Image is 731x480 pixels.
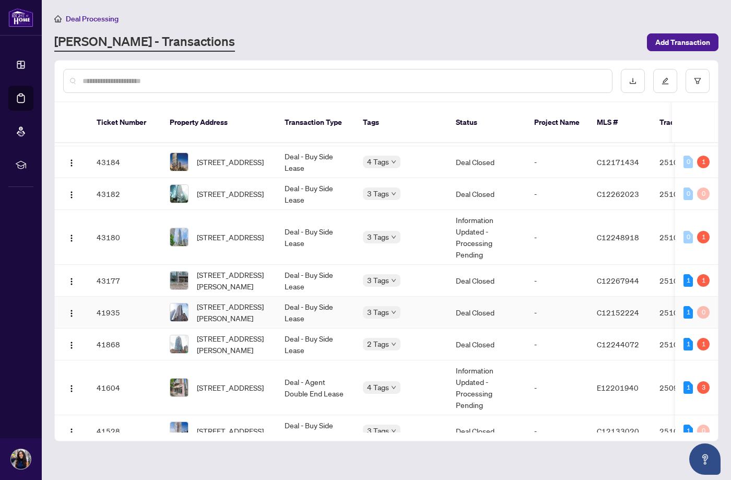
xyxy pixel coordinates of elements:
td: 2510825 [651,210,724,265]
td: - [526,297,588,329]
span: edit [662,77,669,85]
div: 0 [683,231,693,243]
span: Deal Processing [66,14,119,24]
div: 3 [697,381,710,394]
div: 1 [683,306,693,319]
div: 1 [683,274,693,287]
div: 0 [683,188,693,200]
button: Logo [63,272,80,289]
img: thumbnail-img [170,335,188,353]
div: 1 [697,338,710,350]
span: C12262023 [597,189,639,198]
td: 2510826 [651,146,724,178]
button: Add Transaction [647,33,718,51]
span: 3 Tags [367,231,389,243]
button: Open asap [689,443,721,475]
button: edit [653,69,677,93]
td: - [526,415,588,447]
div: 0 [697,425,710,437]
div: 0 [683,156,693,168]
button: Logo [63,423,80,439]
th: Transaction Type [276,102,355,143]
img: Logo [67,341,76,349]
span: down [391,278,396,283]
span: down [391,310,396,315]
div: 1 [683,338,693,350]
span: E12201940 [597,383,639,392]
td: Deal - Agent Double End Lease [276,360,355,415]
span: 3 Tags [367,425,389,437]
button: Logo [63,304,80,321]
span: down [391,159,396,165]
span: 4 Tags [367,381,389,393]
td: Deal Closed [447,265,526,297]
span: [STREET_ADDRESS][PERSON_NAME] [197,301,268,324]
button: Logo [63,185,80,202]
td: 2510186 [651,297,724,329]
td: 43182 [88,178,161,210]
img: thumbnail-img [170,228,188,246]
span: down [391,342,396,347]
span: C12152224 [597,308,639,317]
span: [STREET_ADDRESS] [197,231,264,243]
td: Deal - Buy Side Lease [276,210,355,265]
button: download [621,69,645,93]
span: C12171434 [597,157,639,167]
td: Deal - Buy Side Lease [276,146,355,178]
td: 43177 [88,265,161,297]
th: Property Address [161,102,276,143]
span: [STREET_ADDRESS] [197,425,264,437]
td: Deal - Buy Side Lease [276,415,355,447]
img: Logo [67,428,76,436]
th: Tags [355,102,447,143]
div: 0 [697,306,710,319]
span: [STREET_ADDRESS] [197,188,264,200]
span: down [391,235,396,240]
span: [STREET_ADDRESS][PERSON_NAME] [197,269,268,292]
button: Logo [63,336,80,353]
span: down [391,385,396,390]
th: MLS # [588,102,651,143]
td: Deal - Buy Side Lease [276,265,355,297]
span: C12244072 [597,339,639,349]
td: - [526,146,588,178]
td: - [526,360,588,415]
img: Logo [67,309,76,318]
img: Logo [67,234,76,242]
td: Deal - Buy Side Lease [276,329,355,360]
img: thumbnail-img [170,422,188,440]
span: filter [694,77,701,85]
div: 1 [683,425,693,437]
td: - [526,265,588,297]
img: Logo [67,277,76,286]
span: C12267944 [597,276,639,285]
td: 2510639 [651,415,724,447]
button: Logo [63,379,80,396]
span: 3 Tags [367,188,389,200]
button: filter [686,69,710,93]
td: Deal Closed [447,297,526,329]
th: Trade Number [651,102,724,143]
img: logo [8,8,33,27]
td: Deal - Buy Side Lease [276,297,355,329]
td: 43184 [88,146,161,178]
span: C12133020 [597,426,639,436]
div: 1 [697,231,710,243]
img: thumbnail-img [170,272,188,289]
button: Logo [63,154,80,170]
div: 0 [697,188,710,200]
span: download [629,77,636,85]
td: Information Updated - Processing Pending [447,360,526,415]
td: 2510626 [651,329,724,360]
span: 3 Tags [367,274,389,286]
td: Deal Closed [447,146,526,178]
span: down [391,428,396,434]
button: Logo [63,229,80,245]
img: Logo [67,159,76,167]
td: 41935 [88,297,161,329]
img: Profile Icon [11,449,31,469]
span: 3 Tags [367,306,389,318]
img: thumbnail-img [170,379,188,396]
a: [PERSON_NAME] - Transactions [54,33,235,52]
td: 41528 [88,415,161,447]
